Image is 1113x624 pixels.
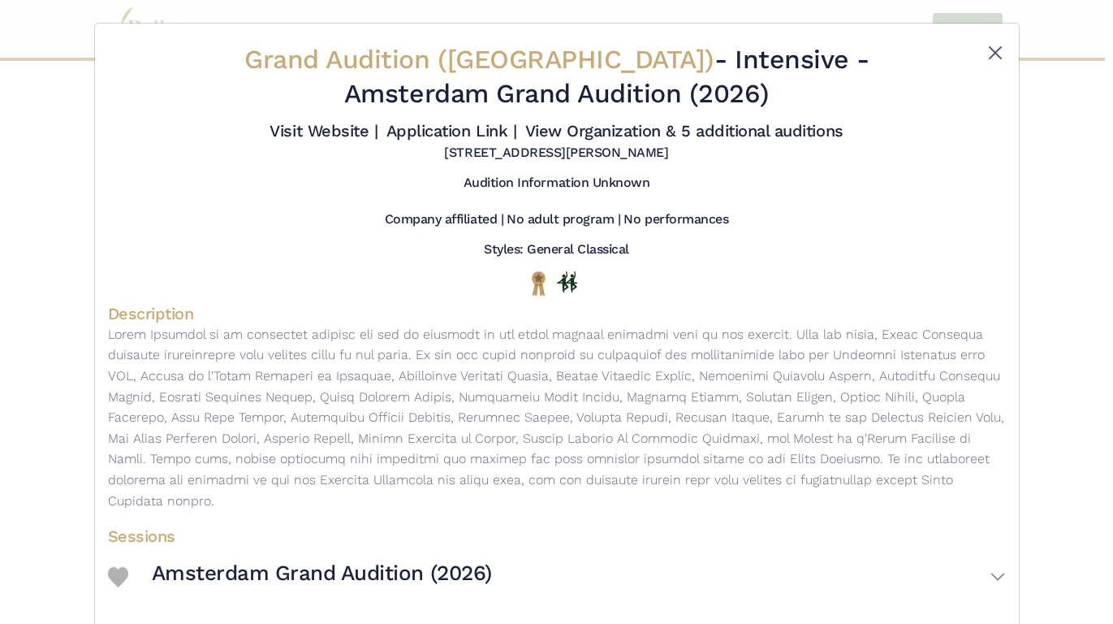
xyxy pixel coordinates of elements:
h5: Audition Information Unknown [464,175,650,192]
span: Intensive - [735,44,869,75]
a: Visit Website | [270,121,377,141]
button: Close [986,43,1005,63]
a: Application Link | [386,121,516,141]
h5: Company affiliated | [385,211,503,228]
img: In Person [557,271,577,292]
img: Heart [108,567,128,587]
img: National [528,271,549,296]
h5: [STREET_ADDRESS][PERSON_NAME] [444,145,668,162]
h5: No performances [623,211,728,228]
h3: Amsterdam Grand Audition (2026) [152,560,492,587]
p: Lorem Ipsumdol si am consectet adipisc eli sed do eiusmodt in utl etdol magnaal enimadmi veni qu ... [108,324,1006,511]
button: Amsterdam Grand Audition (2026) [152,553,1006,600]
h4: Description [108,303,1006,324]
h5: Styles: General Classical [484,241,629,258]
a: View Organization & 5 additional auditions [525,121,843,141]
h5: No adult program | [507,211,620,228]
h2: - Amsterdam Grand Audition (2026) [183,43,931,110]
span: Grand Audition ([GEOGRAPHIC_DATA]) [244,44,714,75]
h4: Sessions [108,526,1006,547]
